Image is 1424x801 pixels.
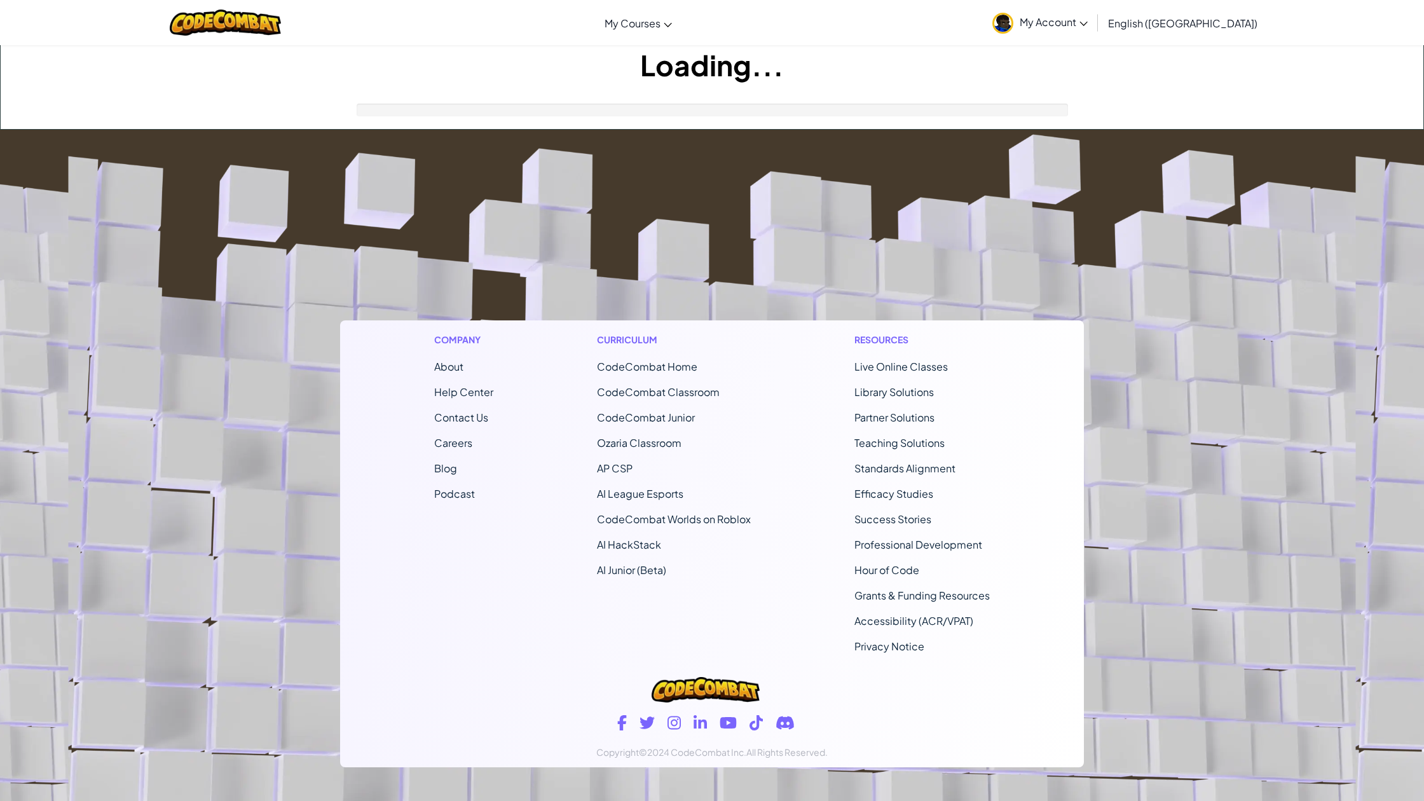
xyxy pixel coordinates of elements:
[597,436,681,449] a: Ozaria Classroom
[434,385,493,399] a: Help Center
[746,746,828,758] span: All Rights Reserved.
[434,360,463,373] a: About
[597,538,661,551] a: AI HackStack
[854,333,990,346] h1: Resources
[854,640,924,653] a: Privacy Notice
[854,487,933,500] a: Efficacy Studies
[434,411,488,424] span: Contact Us
[434,333,493,346] h1: Company
[597,333,751,346] h1: Curriculum
[854,589,990,602] a: Grants & Funding Resources
[1102,6,1264,40] a: English ([GEOGRAPHIC_DATA])
[597,563,666,577] a: AI Junior (Beta)
[597,385,720,399] a: CodeCombat Classroom
[170,10,281,36] img: CodeCombat logo
[854,538,982,551] a: Professional Development
[605,17,661,30] span: My Courses
[597,360,697,373] span: CodeCombat Home
[597,462,633,475] a: AP CSP
[639,746,746,758] span: ©2024 CodeCombat Inc.
[986,3,1094,43] a: My Account
[652,677,760,702] img: CodeCombat logo
[1,45,1423,85] h1: Loading...
[854,614,973,627] a: Accessibility (ACR/VPAT)
[854,462,955,475] a: Standards Alignment
[854,563,919,577] a: Hour of Code
[597,411,695,424] a: CodeCombat Junior
[597,512,751,526] a: CodeCombat Worlds on Roblox
[992,13,1013,34] img: avatar
[854,360,948,373] a: Live Online Classes
[854,385,934,399] a: Library Solutions
[598,6,678,40] a: My Courses
[854,512,931,526] a: Success Stories
[434,436,472,449] a: Careers
[854,411,934,424] a: Partner Solutions
[1108,17,1257,30] span: English ([GEOGRAPHIC_DATA])
[596,746,639,758] span: Copyright
[854,436,945,449] a: Teaching Solutions
[597,487,683,500] a: AI League Esports
[1020,15,1088,29] span: My Account
[434,462,457,475] a: Blog
[434,487,475,500] a: Podcast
